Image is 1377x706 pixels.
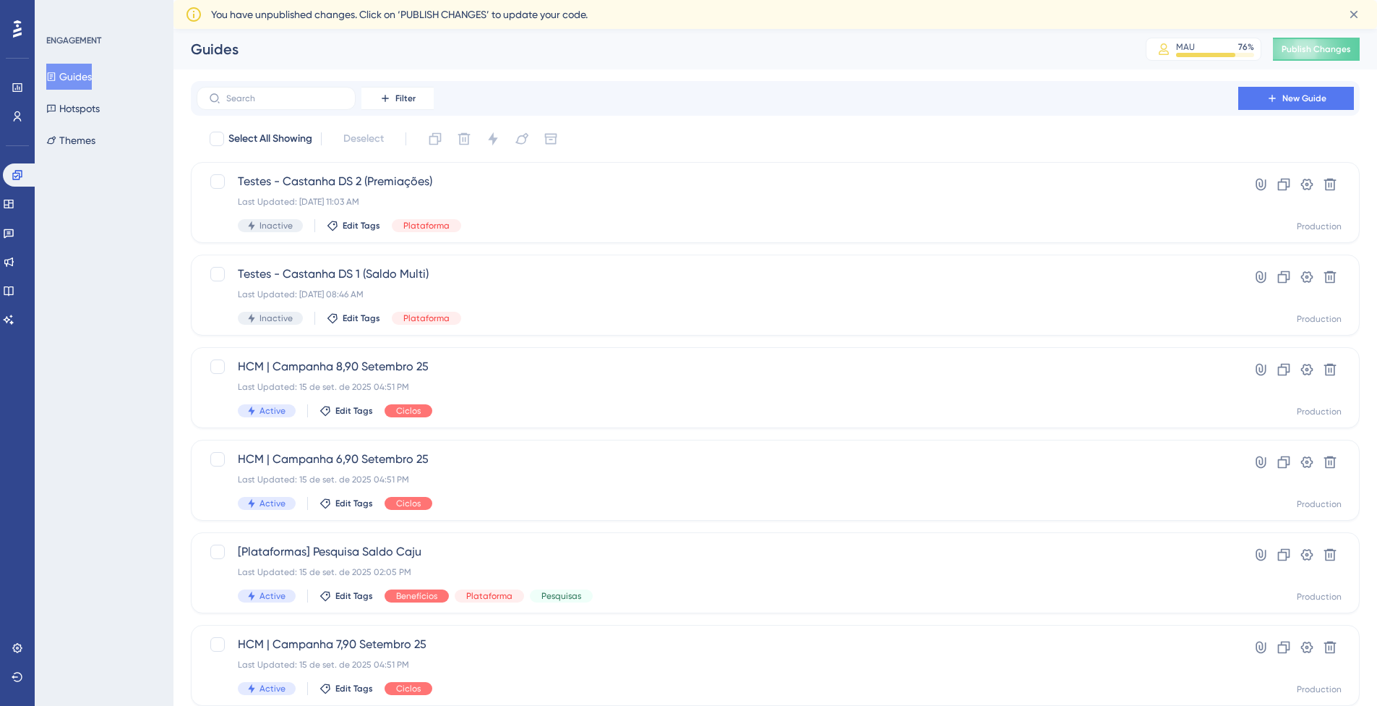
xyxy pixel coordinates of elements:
[211,6,588,23] span: You have unpublished changes. Click on ‘PUBLISH CHANGES’ to update your code.
[46,127,95,153] button: Themes
[541,590,581,602] span: Pesquisas
[396,405,421,417] span: Ciclos
[238,474,1197,485] div: Last Updated: 15 de set. de 2025 04:51 PM
[226,93,343,103] input: Search
[403,312,450,324] span: Plataforma
[46,35,101,46] div: ENGAGEMENT
[46,64,92,90] button: Guides
[319,405,373,417] button: Edit Tags
[259,498,286,509] span: Active
[1297,591,1342,603] div: Production
[1282,93,1326,104] span: New Guide
[396,590,437,602] span: Benefícios
[327,312,380,324] button: Edit Tags
[259,590,286,602] span: Active
[228,130,312,148] span: Select All Showing
[238,173,1197,190] span: Testes - Castanha DS 2 (Premiações)
[1273,38,1360,61] button: Publish Changes
[238,289,1197,300] div: Last Updated: [DATE] 08:46 AM
[238,381,1197,393] div: Last Updated: 15 de set. de 2025 04:51 PM
[396,498,421,509] span: Ciclos
[335,590,373,602] span: Edit Tags
[1297,406,1342,417] div: Production
[238,636,1197,653] span: HCM | Campanha 7,90 Setembro 25
[330,126,397,152] button: Deselect
[403,220,450,231] span: Plataforma
[259,220,293,231] span: Inactive
[335,683,373,694] span: Edit Tags
[343,312,380,324] span: Edit Tags
[238,543,1197,561] span: [Plataformas] Pesquisa Saldo Caju
[319,498,373,509] button: Edit Tags
[259,405,286,417] span: Active
[1176,41,1195,53] div: MAU
[319,590,373,602] button: Edit Tags
[238,451,1197,468] span: HCM | Campanha 6,90 Setembro 25
[327,220,380,231] button: Edit Tags
[361,87,434,110] button: Filter
[396,683,421,694] span: Ciclos
[1282,43,1351,55] span: Publish Changes
[1238,41,1254,53] div: 76 %
[238,358,1197,375] span: HCM | Campanha 8,90 Setembro 25
[343,220,380,231] span: Edit Tags
[319,683,373,694] button: Edit Tags
[238,196,1197,208] div: Last Updated: [DATE] 11:03 AM
[1297,684,1342,695] div: Production
[1297,313,1342,325] div: Production
[238,566,1197,578] div: Last Updated: 15 de set. de 2025 02:05 PM
[259,312,293,324] span: Inactive
[238,659,1197,671] div: Last Updated: 15 de set. de 2025 04:51 PM
[1297,221,1342,232] div: Production
[395,93,416,104] span: Filter
[335,405,373,417] span: Edit Tags
[259,683,286,694] span: Active
[191,39,1110,59] div: Guides
[466,590,512,602] span: Plataforma
[1238,87,1354,110] button: New Guide
[238,265,1197,283] span: Testes - Castanha DS 1 (Saldo Multi)
[335,498,373,509] span: Edit Tags
[1297,498,1342,510] div: Production
[46,95,100,122] button: Hotspots
[343,130,384,148] span: Deselect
